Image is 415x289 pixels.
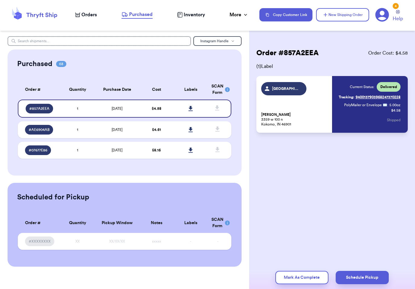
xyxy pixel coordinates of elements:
span: PolyMailer or Envelope ✉️ [344,103,387,107]
span: Instagram Handle [200,39,229,43]
a: Tracking:9400137903968247370228 [339,92,401,102]
th: Cost [139,80,173,100]
th: Order # [18,80,61,100]
span: Order Cost: $ 4.58 [368,49,408,57]
span: XX [75,240,80,243]
th: Quantity [60,80,94,100]
span: Purchased [129,11,153,18]
button: Shipped [387,113,401,127]
button: Mark As Complete [275,271,328,284]
span: [PERSON_NAME] [261,113,291,117]
h2: Scheduled for Pickup [17,192,89,202]
span: [DATE] [112,128,122,132]
span: Orders [81,11,97,18]
button: Copy Customer Link [259,8,312,21]
span: XX/XX/XX [109,240,125,243]
p: $ 4.58 [391,108,401,113]
th: Order # [18,213,61,233]
h2: Purchased [17,59,52,69]
th: Labels [174,213,208,233]
span: [DATE] [112,148,122,152]
span: ( 1 ) Label [256,63,408,70]
th: Quantity [60,213,94,233]
span: [GEOGRAPHIC_DATA] [272,86,301,91]
span: Delivered [380,84,397,89]
span: # 07677E86 [29,148,47,153]
input: Search shipments... [8,36,191,46]
span: 1 [77,128,78,132]
a: Orders [75,11,97,18]
th: Purchase Date [95,80,140,100]
a: Help [393,10,403,22]
a: Inventory [177,11,205,18]
th: Notes [139,213,173,233]
span: Current Status: [350,84,374,89]
a: Purchased [122,11,153,19]
span: Help [393,15,403,22]
span: xxxxx [152,240,161,243]
span: 1 [77,148,78,152]
span: 5.00 oz [389,103,401,107]
span: 1 [77,107,78,110]
div: SCAN Form [211,217,224,229]
div: SCAN Form [211,83,224,96]
h2: Order # 857A2EEA [256,48,319,58]
span: - [190,240,191,243]
th: Pickup Window [95,213,140,233]
span: $ 4.58 [152,107,161,110]
span: $ 8.16 [152,148,161,152]
span: # AE6904AB [29,127,49,132]
span: - [217,240,218,243]
span: #XXXXXXXX [29,239,51,244]
span: # 857A2EEA [29,106,49,111]
p: 3359 w 100 n Kokomo, IN 46901 [261,112,328,127]
span: Inventory [184,11,205,18]
div: More [230,11,249,18]
span: 03 [56,61,66,67]
span: Tracking: [339,95,354,100]
th: Labels [174,80,208,100]
span: [DATE] [112,107,122,110]
button: Instagram Handle [193,36,242,46]
button: New Shipping Order [316,8,369,21]
button: Schedule Pickup [336,271,389,284]
a: 4 [375,8,389,22]
div: 4 [393,3,399,9]
span: $ 4.61 [152,128,161,132]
